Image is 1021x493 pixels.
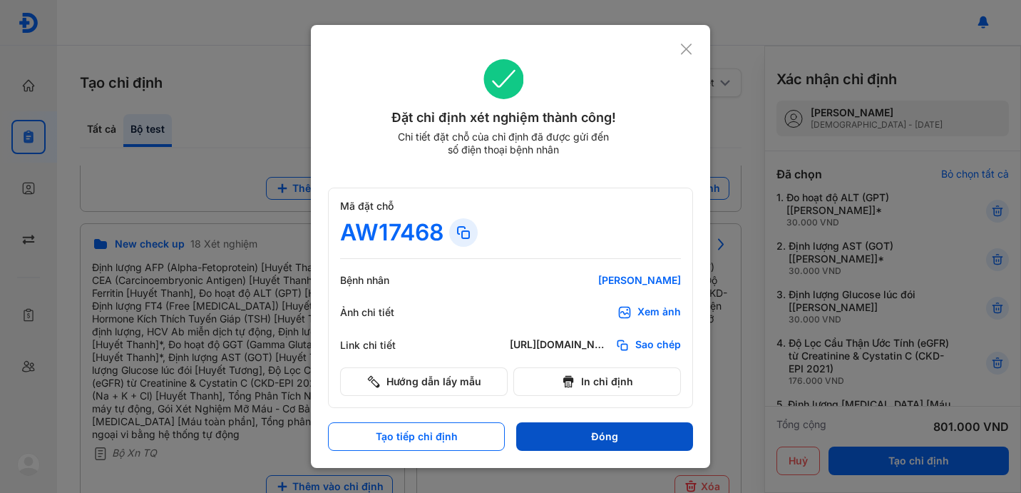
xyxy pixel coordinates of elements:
button: Tạo tiếp chỉ định [328,422,505,451]
button: Đóng [516,422,693,451]
div: [PERSON_NAME] [510,274,681,287]
div: Xem ảnh [637,305,681,320]
div: Mã đặt chỗ [340,200,681,213]
span: Sao chép [635,338,681,352]
div: AW17468 [340,218,443,247]
div: Ảnh chi tiết [340,306,426,319]
div: [URL][DOMAIN_NAME] [510,338,610,352]
button: Hướng dẫn lấy mẫu [340,367,508,396]
div: Đặt chỉ định xét nghiệm thành công! [328,108,679,128]
button: In chỉ định [513,367,681,396]
div: Bệnh nhân [340,274,426,287]
div: Chi tiết đặt chỗ của chỉ định đã được gửi đến số điện thoại bệnh nhân [391,131,615,156]
div: Link chi tiết [340,339,426,352]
